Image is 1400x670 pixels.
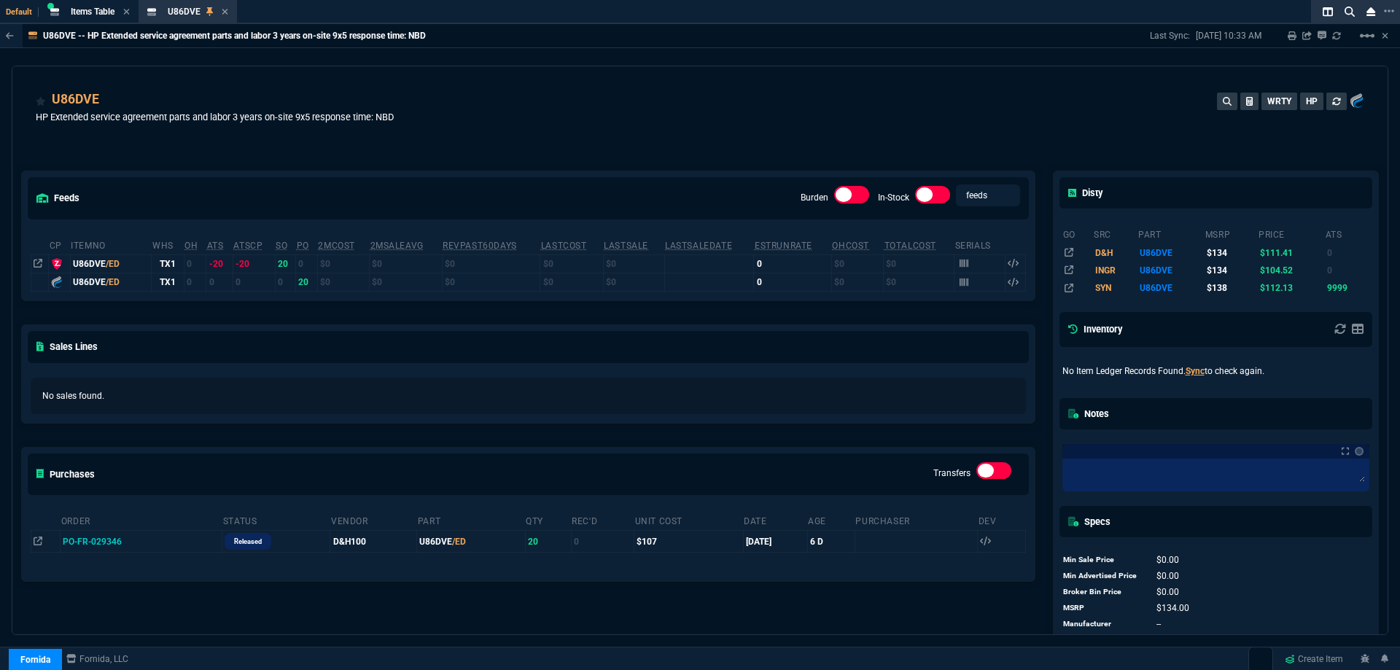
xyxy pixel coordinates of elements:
td: TX1 [152,254,184,273]
span: /ED [106,259,120,269]
abbr: Total units in inventory => minus on SO => plus on PO [207,241,224,251]
td: 0 [206,273,233,291]
nx-icon: Split Panels [1317,3,1339,20]
td: $0 [442,254,540,273]
div: Add to Watchlist [36,90,46,110]
nx-icon: Back to Table [6,31,14,41]
th: ats [1325,223,1369,244]
mat-icon: Example home icon [1358,27,1376,44]
nx-icon: Close Tab [123,7,130,18]
tr: undefined [1062,552,1235,568]
td: MSRP [1062,600,1143,616]
h5: Disty [1068,186,1102,200]
span: /ED [452,537,466,547]
abbr: The date of the last SO Inv price. No time limit. (ignore zeros) [665,241,732,251]
label: Transfers [933,468,971,478]
span: /ED [106,277,120,287]
td: D&H [1093,244,1137,261]
span: 0 [1156,571,1179,581]
td: 20 [296,273,318,291]
nx-icon: Close Workbench [1361,3,1381,20]
th: ItemNo [70,234,152,255]
th: Vendor [330,510,417,531]
td: U86DVE [1137,279,1205,297]
td: $138 [1205,279,1258,297]
th: Dev [978,510,1025,531]
td: $104.52 [1258,262,1325,279]
td: 20 [275,254,295,273]
td: 0 [1325,262,1369,279]
a: Hide Workbench [1382,30,1388,42]
td: [DATE] [743,530,807,552]
tr: undefined [1062,568,1235,584]
abbr: Avg cost of all PO invoices for 2 months [318,241,355,251]
th: Serials [954,234,1005,255]
div: Transfers [976,462,1011,486]
td: TX1 [152,273,184,291]
td: $134 [1205,262,1258,279]
td: $0 [603,254,664,273]
tr: undefined [1062,632,1235,648]
td: 6 D [807,530,855,552]
abbr: ATS with all companies combined [233,241,262,251]
td: $0 [370,254,443,273]
nx-icon: Search [1339,3,1361,20]
td: Manufacturer [1062,616,1143,632]
th: Part [417,510,525,531]
p: Last Sync: [1150,30,1196,42]
p: No Item Ledger Records Found. to check again. [1062,365,1370,378]
th: Purchaser [855,510,977,531]
span: 0 [1156,555,1179,565]
nx-icon: Open In Opposite Panel [34,537,42,547]
th: src [1093,223,1137,244]
th: Date [743,510,807,531]
td: D&H100 [330,530,417,552]
td: $0 [540,273,603,291]
nx-icon: Close Tab [222,7,228,18]
span: Default [6,7,39,17]
td: 20 [525,530,571,552]
abbr: Avg Sale from SO invoices for 2 months [370,241,424,251]
td: U86DVE [1137,244,1205,261]
h5: Sales Lines [36,340,98,354]
td: $0 [317,273,369,291]
td: 0 [275,273,295,291]
nx-icon: Open In Opposite Panel [34,259,42,269]
p: HP Extended service agreement parts and labor 3 years on-site 9x5 response time: NBD [36,110,394,124]
tr: HP 3Y PREMIUM ONSITE NB [1062,262,1370,279]
td: Broker Bin Price [1062,584,1143,600]
td: 0 [571,530,634,552]
h5: Inventory [1068,322,1122,336]
h5: Purchases [36,467,95,481]
td: $0 [442,273,540,291]
tr: HP 3Y PREMIUM ONSITE NB [1062,279,1370,297]
p: [DATE] 10:33 AM [1196,30,1261,42]
td: -20 [233,254,275,273]
td: U86DVE [1137,262,1205,279]
td: Last Updated [1062,632,1143,648]
abbr: Total units on open Sales Orders [276,241,287,251]
td: 0 [184,273,206,291]
td: INGR [1093,262,1137,279]
span: PO-FR-029346 [63,537,122,547]
abbr: Total units on open Purchase Orders [297,241,309,251]
td: 0 [1325,244,1369,261]
td: $0 [831,273,883,291]
tr: undefined [1062,616,1235,632]
div: U86DVE [73,276,149,289]
td: 0 [754,254,831,273]
td: $0 [317,254,369,273]
th: Qty [525,510,571,531]
div: Burden [834,186,869,209]
td: Min Advertised Price [1062,568,1143,584]
tr: undefined [1062,600,1235,616]
td: $134 [1205,244,1258,261]
div: U86DVE [73,257,149,270]
td: $107 [634,530,744,552]
th: cp [49,234,71,255]
td: 0 [184,254,206,273]
tr: 3y Premium Onsite NB [1062,244,1370,261]
span: U86DVE [168,7,201,17]
abbr: The last purchase cost from PO Order [541,241,587,251]
td: 0 [233,273,275,291]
